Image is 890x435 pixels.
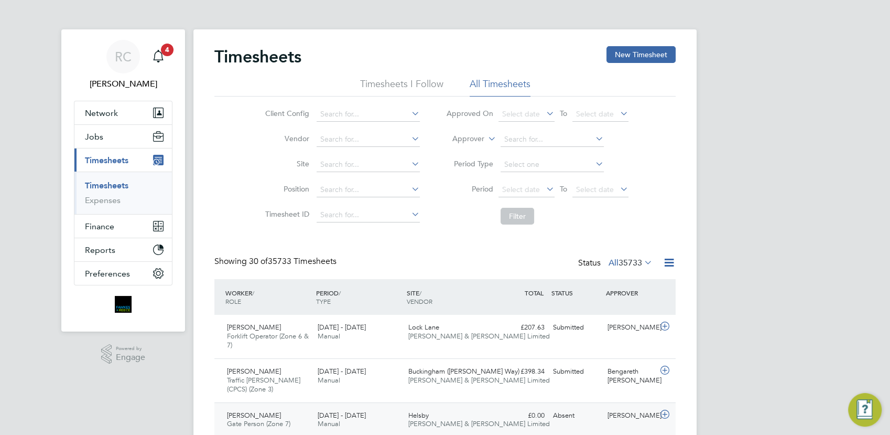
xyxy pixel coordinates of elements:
span: [PERSON_NAME] [227,323,281,332]
label: Position [262,184,309,194]
span: [PERSON_NAME] & [PERSON_NAME] Limited [408,419,550,428]
label: Approver [437,134,484,144]
span: Engage [116,353,145,362]
span: [DATE] - [DATE] [318,411,366,420]
span: / [419,289,421,297]
label: All [609,258,653,268]
div: PERIOD [313,283,404,311]
span: Gate Person (Zone 7) [227,419,290,428]
span: Manual [318,376,340,385]
span: [DATE] - [DATE] [318,323,366,332]
button: Timesheets [74,148,172,172]
span: To [557,182,570,196]
span: Traffic [PERSON_NAME] (CPCS) (Zone 3) [227,376,300,394]
div: Bengareth [PERSON_NAME] [603,363,658,389]
span: Network [85,108,118,118]
span: [PERSON_NAME] & [PERSON_NAME] Limited [408,376,550,385]
input: Select one [501,157,604,172]
span: Robyn Clarke [74,78,172,90]
div: Showing [214,256,339,267]
a: RC[PERSON_NAME] [74,40,172,90]
input: Search for... [317,157,420,172]
span: TOTAL [525,289,544,297]
div: [PERSON_NAME] [603,407,658,425]
span: Buckingham ([PERSON_NAME] Way) [408,367,519,376]
span: 35733 [618,258,642,268]
span: / [339,289,341,297]
div: SITE [404,283,495,311]
button: New Timesheet [606,46,676,63]
span: 35733 Timesheets [249,256,337,267]
span: Lock Lane [408,323,439,332]
button: Network [74,101,172,124]
span: Select date [576,109,614,119]
span: Select date [502,109,540,119]
span: / [252,289,254,297]
span: [DATE] - [DATE] [318,367,366,376]
span: Select date [576,185,614,194]
span: Preferences [85,269,130,279]
span: 4 [161,44,173,56]
span: ROLE [225,297,241,305]
li: All Timesheets [470,78,530,97]
div: WORKER [223,283,313,311]
span: RC [115,50,132,63]
label: Approved On [446,109,493,118]
span: 30 of [249,256,268,267]
span: [PERSON_NAME] & [PERSON_NAME] Limited [408,332,550,341]
label: Period Type [446,159,493,168]
span: Forklift Operator (Zone 6 & 7) [227,332,309,349]
span: Manual [318,332,340,341]
div: STATUS [549,283,603,302]
a: Go to home page [74,296,172,313]
span: Timesheets [85,155,128,165]
button: Preferences [74,262,172,285]
span: VENDOR [407,297,432,305]
div: £0.00 [494,407,549,425]
button: Finance [74,215,172,238]
label: Period [446,184,493,194]
a: Timesheets [85,181,128,190]
span: [PERSON_NAME] [227,411,281,420]
span: Powered by [116,344,145,353]
span: Manual [318,419,340,428]
button: Jobs [74,125,172,148]
span: Jobs [85,132,103,142]
span: Helsby [408,411,429,420]
div: APPROVER [603,283,658,302]
input: Search for... [317,132,420,147]
li: Timesheets I Follow [360,78,443,97]
button: Reports [74,238,172,261]
label: Timesheet ID [262,209,309,219]
label: Client Config [262,109,309,118]
div: £207.63 [494,319,549,336]
span: Finance [85,221,114,231]
nav: Main navigation [61,29,185,332]
button: Filter [501,208,534,225]
label: Site [262,159,309,168]
span: [PERSON_NAME] [227,367,281,376]
a: Powered byEngage [101,344,146,364]
span: TYPE [316,297,331,305]
div: Status [578,256,655,271]
label: Vendor [262,134,309,143]
div: Timesheets [74,172,172,214]
div: £398.34 [494,363,549,380]
span: To [557,107,570,120]
input: Search for... [317,208,420,222]
div: [PERSON_NAME] [603,319,658,336]
a: Expenses [85,195,121,205]
a: 4 [148,40,169,73]
img: bromak-logo-retina.png [115,296,132,313]
input: Search for... [501,132,604,147]
h2: Timesheets [214,46,301,67]
input: Search for... [317,183,420,197]
span: Select date [502,185,540,194]
div: Submitted [549,319,603,336]
button: Engage Resource Center [848,393,882,427]
div: Submitted [549,363,603,380]
span: Reports [85,245,115,255]
input: Search for... [317,107,420,122]
div: Absent [549,407,603,425]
